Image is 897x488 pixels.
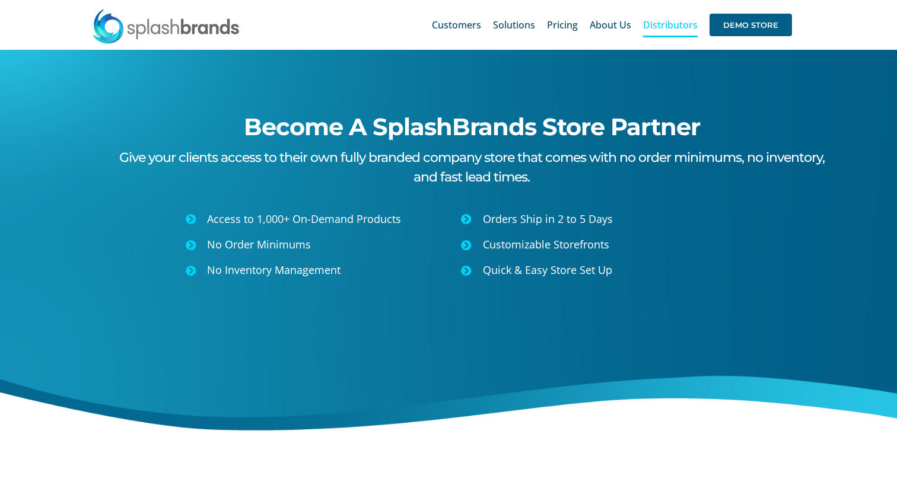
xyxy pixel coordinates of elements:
a: DEMO STORE [710,6,792,44]
a: Pricing [547,6,578,44]
span: Pricing [547,20,578,30]
span: Become A SplashBrands Store Partner [244,112,700,141]
span: Customers [432,20,481,30]
span: Give your clients access to their own fully branded company store that comes with no order minimu... [119,149,825,185]
span: No Inventory Management [207,263,341,277]
span: DEMO STORE [710,14,792,36]
nav: Main Menu [432,6,792,44]
span: No Order Minimums [207,237,311,251]
span: Distributors [643,20,698,30]
img: SplashBrands.com Logo [92,8,240,44]
span: About Us [590,20,631,30]
span: Solutions [493,20,535,30]
a: Distributors [643,6,698,44]
span: Customizable Storefronts [483,237,609,251]
a: Customers [432,6,481,44]
span: Orders Ship in 2 to 5 Days [483,212,613,226]
span: Quick & Easy Store Set Up [483,263,612,277]
span: Access to 1,000+ On-Demand Products [207,212,401,226]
